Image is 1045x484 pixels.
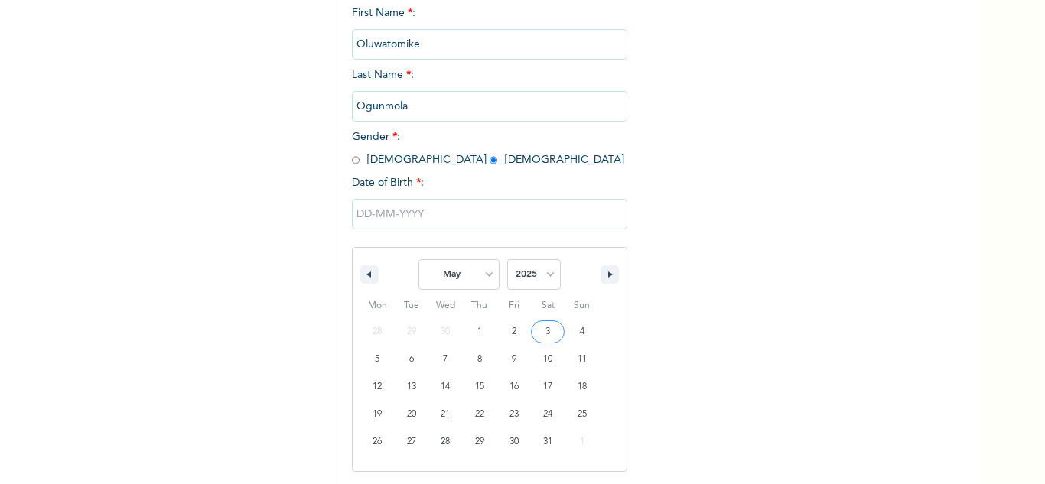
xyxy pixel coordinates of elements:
[352,8,627,50] span: First Name :
[496,373,531,401] button: 16
[531,373,565,401] button: 17
[565,318,599,346] button: 4
[496,346,531,373] button: 9
[477,318,482,346] span: 1
[463,294,497,318] span: Thu
[565,346,599,373] button: 11
[475,373,484,401] span: 15
[496,428,531,456] button: 30
[407,428,416,456] span: 27
[543,373,552,401] span: 17
[428,428,463,456] button: 28
[477,346,482,373] span: 8
[360,346,395,373] button: 5
[428,294,463,318] span: Wed
[360,401,395,428] button: 19
[475,401,484,428] span: 22
[512,318,516,346] span: 2
[395,401,429,428] button: 20
[531,401,565,428] button: 24
[409,346,414,373] span: 6
[352,132,624,165] span: Gender : [DEMOGRAPHIC_DATA] [DEMOGRAPHIC_DATA]
[509,428,519,456] span: 30
[360,373,395,401] button: 12
[531,428,565,456] button: 31
[496,401,531,428] button: 23
[543,428,552,456] span: 31
[395,373,429,401] button: 13
[373,401,382,428] span: 19
[565,294,599,318] span: Sun
[428,373,463,401] button: 14
[463,401,497,428] button: 22
[360,428,395,456] button: 26
[407,373,416,401] span: 13
[407,401,416,428] span: 20
[463,428,497,456] button: 29
[463,373,497,401] button: 15
[463,346,497,373] button: 8
[441,401,450,428] span: 21
[545,318,550,346] span: 3
[543,346,552,373] span: 10
[512,346,516,373] span: 9
[496,318,531,346] button: 2
[531,294,565,318] span: Sat
[578,373,587,401] span: 18
[428,346,463,373] button: 7
[463,318,497,346] button: 1
[428,401,463,428] button: 21
[352,91,627,122] input: Enter your last name
[580,318,584,346] span: 4
[531,346,565,373] button: 10
[509,373,519,401] span: 16
[352,199,627,229] input: DD-MM-YYYY
[352,29,627,60] input: Enter your first name
[475,428,484,456] span: 29
[373,428,382,456] span: 26
[441,428,450,456] span: 28
[531,318,565,346] button: 3
[395,428,429,456] button: 27
[578,346,587,373] span: 11
[395,346,429,373] button: 6
[509,401,519,428] span: 23
[565,373,599,401] button: 18
[373,373,382,401] span: 12
[565,401,599,428] button: 25
[441,373,450,401] span: 14
[352,70,627,112] span: Last Name :
[578,401,587,428] span: 25
[360,294,395,318] span: Mon
[395,294,429,318] span: Tue
[496,294,531,318] span: Fri
[543,401,552,428] span: 24
[375,346,379,373] span: 5
[443,346,448,373] span: 7
[352,175,424,191] span: Date of Birth :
